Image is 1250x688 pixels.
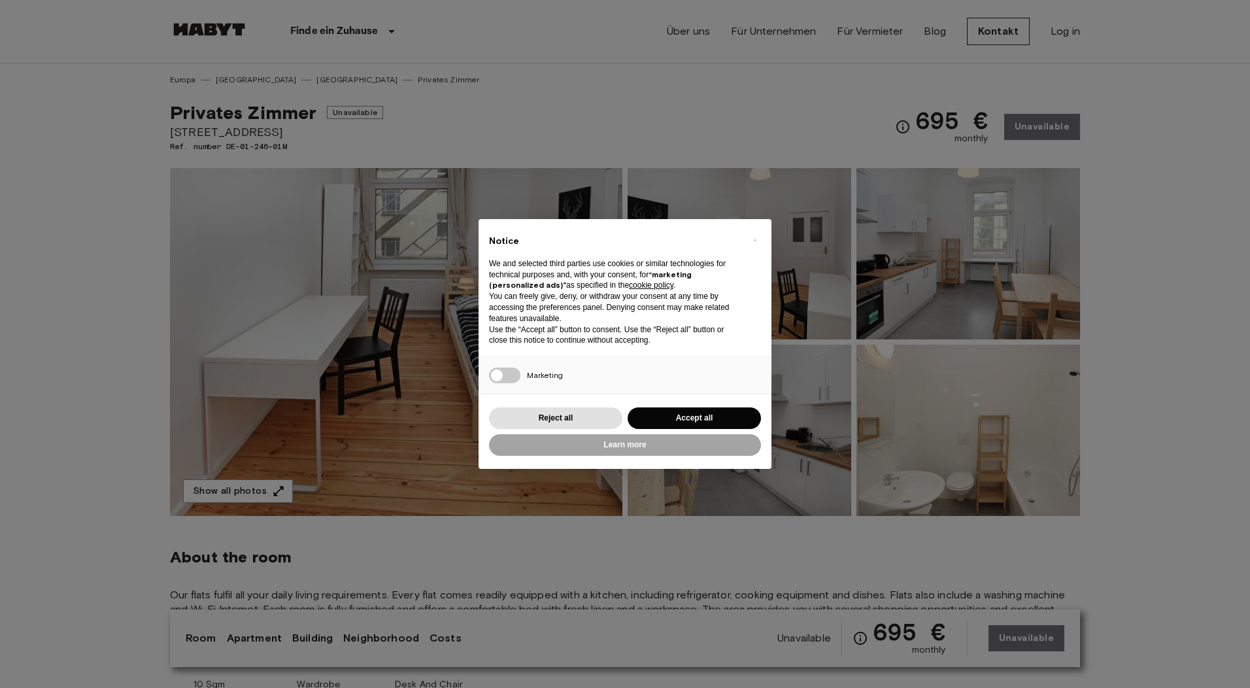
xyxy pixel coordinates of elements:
[489,291,740,324] p: You can freely give, deny, or withdraw your consent at any time by accessing the preferences pane...
[489,235,740,248] h2: Notice
[752,232,757,248] span: ×
[489,407,622,429] button: Reject all
[489,324,740,347] p: Use the “Accept all” button to consent. Use the “Reject all” button or close this notice to conti...
[628,407,761,429] button: Accept all
[489,269,692,290] strong: “marketing (personalized ads)”
[489,258,740,291] p: We and selected third parties use cookies or similar technologies for technical purposes and, wit...
[744,230,765,250] button: Close this notice
[489,434,761,456] button: Learn more
[527,370,563,380] span: Marketing
[629,281,673,290] a: cookie policy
